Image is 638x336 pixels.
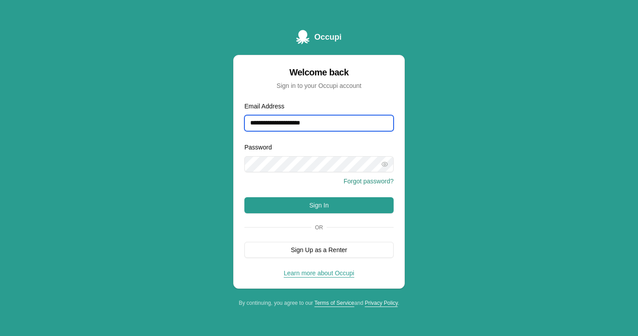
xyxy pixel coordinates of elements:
span: Or [311,224,327,231]
button: Sign In [244,197,394,213]
span: Occupi [314,31,341,43]
label: Password [244,144,272,151]
a: Privacy Policy [365,300,398,306]
a: Learn more about Occupi [284,270,354,277]
a: Occupi [296,30,341,44]
label: Email Address [244,103,284,110]
div: By continuing, you agree to our and . [233,299,405,307]
button: Sign Up as a Renter [244,242,394,258]
div: Welcome back [244,66,394,79]
button: Forgot password? [344,177,394,186]
a: Terms of Service [315,300,354,306]
div: Sign in to your Occupi account [244,81,394,90]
